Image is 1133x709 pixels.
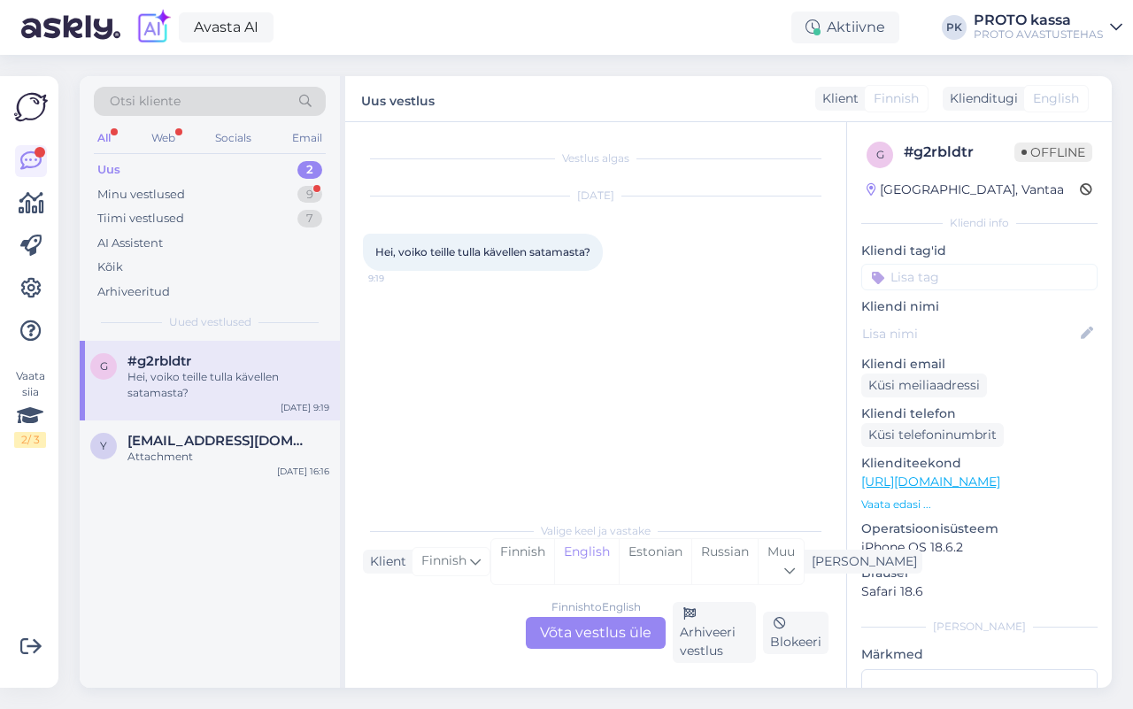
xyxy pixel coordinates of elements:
div: 9 [297,186,322,204]
a: PROTO kassaPROTO AVASTUSTEHAS [974,13,1122,42]
div: Kliendi info [861,215,1098,231]
p: Operatsioonisüsteem [861,520,1098,538]
div: All [94,127,114,150]
img: explore-ai [135,9,172,46]
div: 2 [297,161,322,179]
div: # g2rbldtr [904,142,1014,163]
p: Vaata edasi ... [861,497,1098,512]
p: Kliendi tag'id [861,242,1098,260]
div: Küsi telefoninumbrit [861,423,1004,447]
span: g [876,148,884,161]
div: Estonian [619,539,691,584]
span: Finnish [421,551,466,571]
div: Küsi meiliaadressi [861,374,987,397]
p: Kliendi nimi [861,297,1098,316]
p: Kliendi telefon [861,405,1098,423]
span: Muu [767,543,795,559]
div: [DATE] 9:19 [281,401,329,414]
div: 7 [297,210,322,227]
span: Offline [1014,143,1092,162]
div: Klient [815,89,859,108]
div: PK [942,15,967,40]
div: Attachment [127,449,329,465]
span: Otsi kliente [110,92,181,111]
div: Aktiivne [791,12,899,43]
p: Klienditeekond [861,454,1098,473]
span: #g2rbldtr [127,353,191,369]
div: PROTO kassa [974,13,1103,27]
div: [DATE] [363,188,829,204]
span: Finnish [874,89,919,108]
div: Valige keel ja vastake [363,523,829,539]
div: Blokeeri [763,612,829,654]
div: 2 / 3 [14,432,46,448]
div: Klient [363,552,406,571]
div: Uus [97,161,120,179]
div: Võta vestlus üle [526,617,666,649]
span: g [100,359,108,373]
a: Avasta AI [179,12,274,42]
p: Kliendi email [861,355,1098,374]
p: Safari 18.6 [861,582,1098,601]
span: Hei, voiko teille tulla kävellen satamasta? [375,245,590,258]
p: iPhone OS 18.6.2 [861,538,1098,557]
div: Klienditugi [943,89,1018,108]
div: Tiimi vestlused [97,210,184,227]
div: [PERSON_NAME] [805,552,917,571]
div: [DATE] 16:16 [277,465,329,478]
span: 9:19 [368,272,435,285]
div: [GEOGRAPHIC_DATA], Vantaa [867,181,1064,199]
input: Lisa nimi [862,324,1077,343]
div: Arhiveeritud [97,283,170,301]
span: yulyasherba199@gmail.com [127,433,312,449]
span: y [100,439,107,452]
div: Email [289,127,326,150]
div: AI Assistent [97,235,163,252]
a: [URL][DOMAIN_NAME] [861,474,1000,489]
div: Russian [691,539,758,584]
div: Vaata siia [14,368,46,448]
div: Hei, voiko teille tulla kävellen satamasta? [127,369,329,401]
div: English [554,539,619,584]
div: Socials [212,127,255,150]
div: Kõik [97,258,123,276]
img: Askly Logo [14,90,48,124]
div: Finnish [491,539,554,584]
div: Arhiveeri vestlus [673,602,756,663]
span: Uued vestlused [169,314,251,330]
div: Vestlus algas [363,150,829,166]
div: PROTO AVASTUSTEHAS [974,27,1103,42]
label: Uus vestlus [361,87,435,111]
div: Minu vestlused [97,186,185,204]
p: Brauser [861,564,1098,582]
span: English [1033,89,1079,108]
div: Web [148,127,179,150]
div: [PERSON_NAME] [861,619,1098,635]
input: Lisa tag [861,264,1098,290]
p: Märkmed [861,645,1098,664]
div: Finnish to English [551,599,641,615]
